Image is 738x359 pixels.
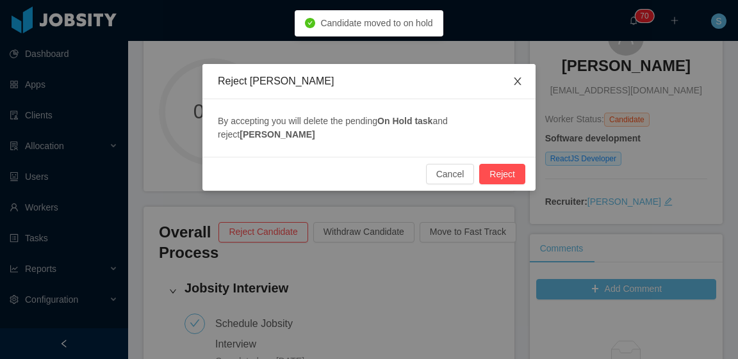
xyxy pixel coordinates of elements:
span: By accepting you will delete the pending [218,116,377,126]
span: Candidate moved to on hold [320,18,432,28]
strong: [PERSON_NAME] [240,129,315,140]
button: Reject [479,164,525,184]
i: icon: check-circle [305,18,315,28]
button: Close [500,64,536,100]
div: Reject [PERSON_NAME] [218,74,520,88]
button: Cancel [426,164,475,184]
strong: On Hold task [377,116,432,126]
i: icon: close [512,76,523,86]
